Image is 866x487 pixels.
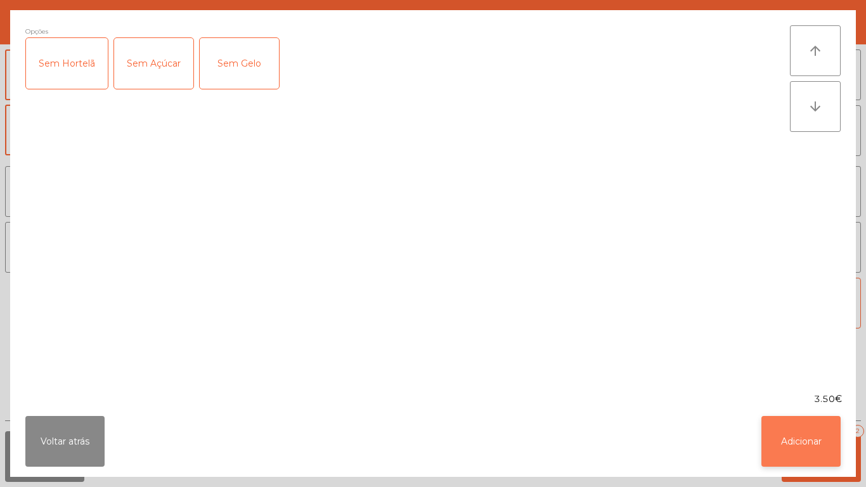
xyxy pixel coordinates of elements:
i: arrow_downward [808,99,823,114]
i: arrow_upward [808,43,823,58]
div: Sem Açúcar [114,38,193,89]
button: Adicionar [761,416,841,467]
button: arrow_downward [790,81,841,132]
div: 3.50€ [10,393,856,406]
button: arrow_upward [790,25,841,76]
div: Sem Gelo [200,38,279,89]
button: Voltar atrás [25,416,105,467]
span: Opções [25,25,48,37]
div: Sem Hortelã [26,38,108,89]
